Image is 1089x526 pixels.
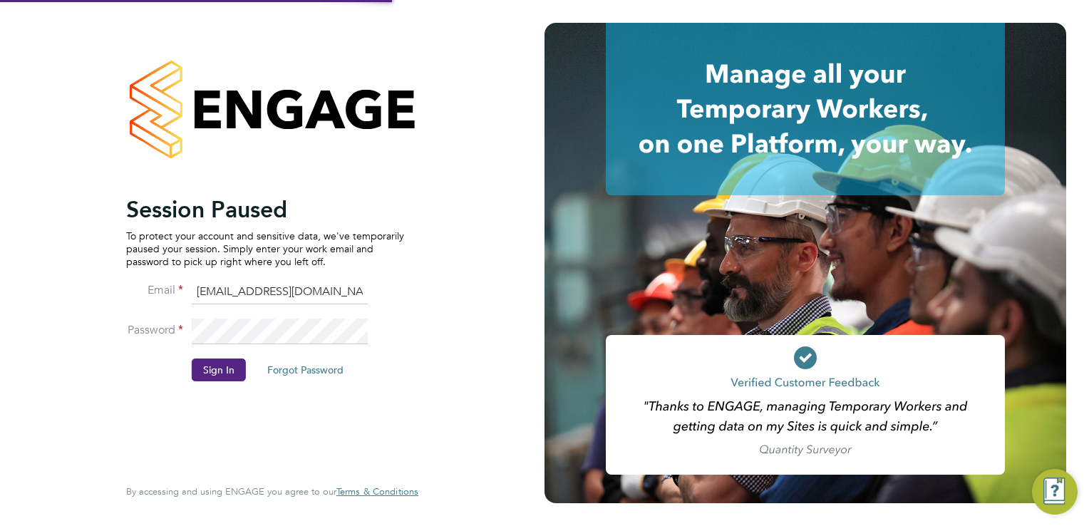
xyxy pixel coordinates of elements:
button: Sign In [192,359,246,381]
h2: Session Paused [126,195,404,224]
input: Enter your work email... [192,279,368,305]
span: By accessing and using ENGAGE you agree to our [126,485,418,497]
span: Terms & Conditions [336,485,418,497]
button: Engage Resource Center [1032,469,1078,515]
label: Email [126,283,183,298]
p: To protect your account and sensitive data, we've temporarily paused your session. Simply enter y... [126,230,404,269]
a: Terms & Conditions [336,486,418,497]
label: Password [126,323,183,338]
button: Forgot Password [256,359,355,381]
